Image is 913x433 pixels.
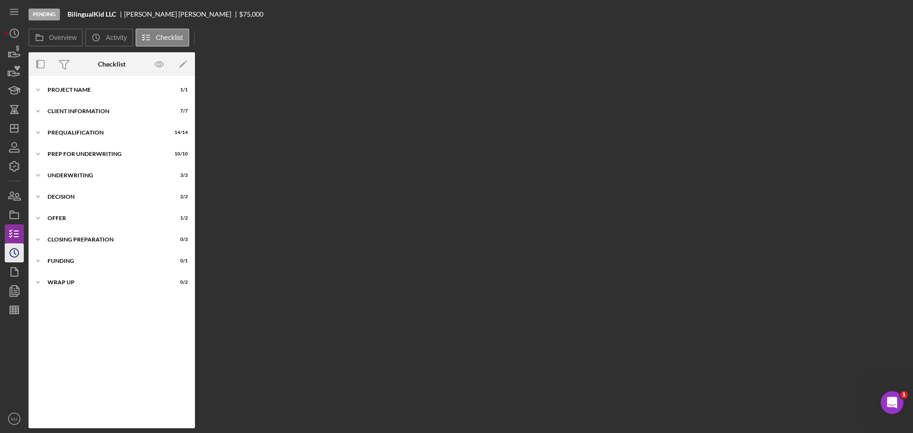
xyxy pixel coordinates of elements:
div: Project Name [48,87,164,93]
div: 0 / 2 [171,279,188,285]
button: Activity [85,29,133,47]
label: Overview [49,34,77,41]
b: BilingualKid LLC [68,10,116,18]
div: 2 / 2 [171,194,188,200]
button: Checklist [136,29,189,47]
label: Activity [106,34,126,41]
span: 1 [900,391,908,399]
div: [PERSON_NAME] [PERSON_NAME] [124,10,239,18]
div: Pending [29,9,60,20]
div: Wrap Up [48,279,164,285]
div: Funding [48,258,164,264]
button: MJ [5,409,24,428]
div: Underwriting [48,173,164,178]
button: Overview [29,29,83,47]
iframe: Intercom live chat [881,391,903,414]
div: 3 / 3 [171,173,188,178]
div: 0 / 1 [171,258,188,264]
div: $75,000 [239,10,263,18]
div: 1 / 1 [171,87,188,93]
div: 0 / 3 [171,237,188,242]
div: Checklist [98,60,126,68]
div: Offer [48,215,164,221]
div: Prep for Underwriting [48,151,164,157]
div: Decision [48,194,164,200]
div: Client Information [48,108,164,114]
label: Checklist [156,34,183,41]
div: 14 / 14 [171,130,188,135]
div: Prequalification [48,130,164,135]
div: 10 / 10 [171,151,188,157]
div: Closing Preparation [48,237,164,242]
div: 1 / 2 [171,215,188,221]
text: MJ [11,416,18,422]
div: 7 / 7 [171,108,188,114]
